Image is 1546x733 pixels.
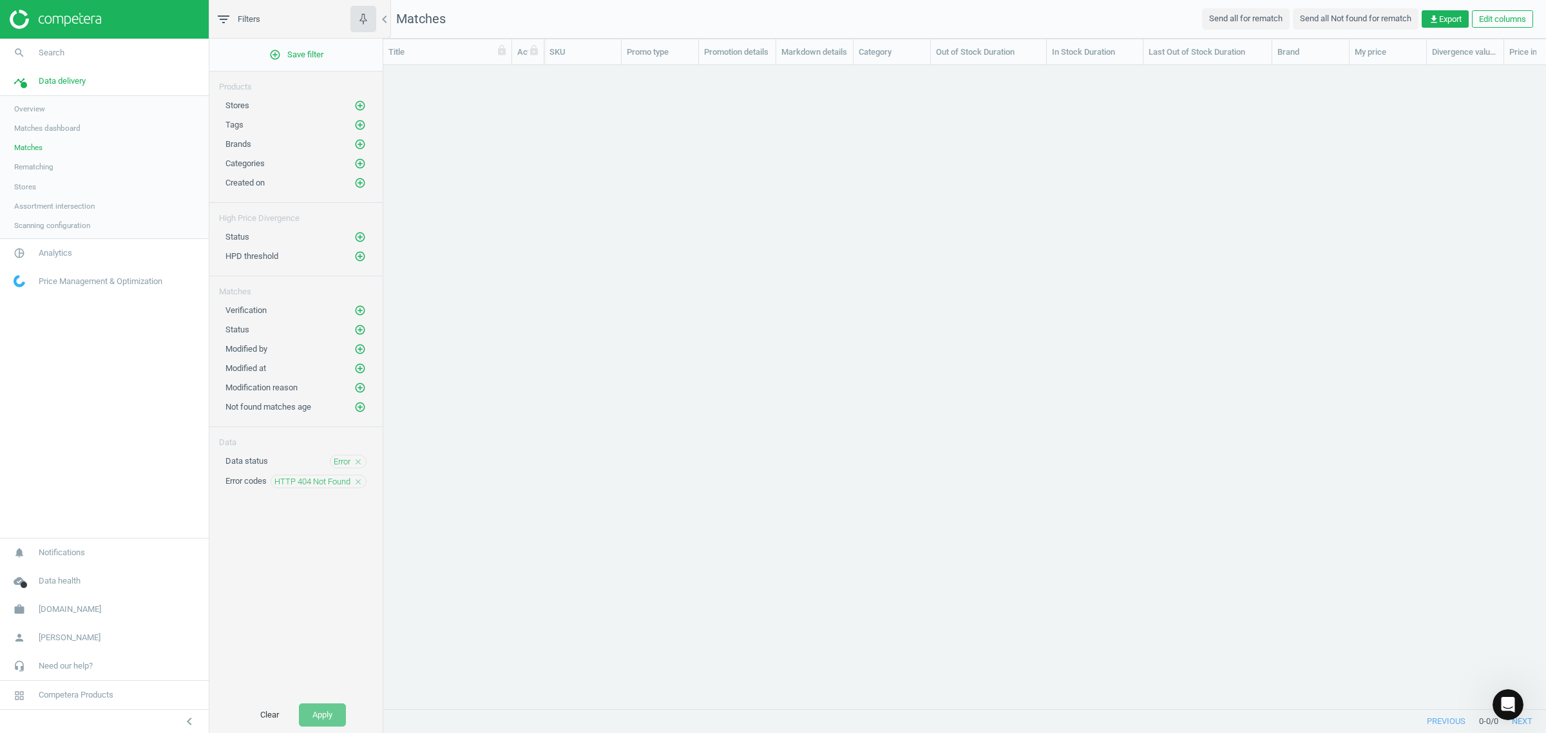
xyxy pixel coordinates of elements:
[57,316,237,404] div: Ми плануєму у Чт-Пт надати вам новий скоуп продуктів та посилань для скрепінгу. Розраховуємо у [D...
[354,177,366,189] i: add_circle_outline
[39,75,86,87] span: Data delivery
[1432,46,1498,58] div: Divergence value, %
[225,325,249,334] span: Status
[354,231,366,243] i: add_circle_outline
[10,10,101,29] img: ajHJNr6hYgQAAAAASUVORK5CYII=
[1277,46,1344,58] div: Brand
[39,660,93,672] span: Need our help?
[225,363,266,373] span: Modified at
[216,12,231,27] i: filter_list
[354,477,363,486] i: close
[7,597,32,622] i: work
[627,46,693,58] div: Promo type
[396,11,446,26] span: Matches
[39,247,72,259] span: Analytics
[354,381,367,394] button: add_circle_outline
[14,220,90,231] span: Scanning configuration
[1293,8,1418,29] button: Send all Not found for rematch
[354,119,367,131] button: add_circle_outline
[859,46,925,58] div: Category
[39,632,100,643] span: [PERSON_NAME]
[1493,689,1523,720] iframe: Intercom live chat
[39,689,113,701] span: Competera Products
[21,287,81,295] div: Mariia • 1h ago
[225,251,278,261] span: HPD threshold
[354,362,367,375] button: add_circle_outline
[209,276,383,298] div: Matches
[1429,14,1462,25] span: Export
[61,422,72,432] button: Gif picker
[202,5,226,30] button: Home
[354,304,367,317] button: add_circle_outline
[21,227,201,277] div: Зверніть увагу, що наразі в регіонах які моніторяться, не виявлено помилок 404. Дайте, будь ласка...
[225,402,311,412] span: Not found matches age
[39,47,64,59] span: Search
[14,123,81,133] span: Matches dashboard
[354,305,366,316] i: add_circle_outline
[39,547,85,558] span: Notifications
[20,422,30,432] button: Upload attachment
[354,401,367,414] button: add_circle_outline
[39,604,101,615] span: [DOMAIN_NAME]
[14,201,95,211] span: Assortment intersection
[209,427,383,448] div: Data
[14,104,45,114] span: Overview
[781,46,848,58] div: Markdown details
[7,654,32,678] i: headset_mic
[7,625,32,650] i: person
[65,36,124,46] b: Error codes
[226,5,249,28] div: Close
[209,203,383,224] div: High Price Divergence
[173,713,205,730] button: chevron_left
[269,49,323,61] span: Save filter
[37,7,57,28] img: Profile image for Mariia
[354,457,363,466] i: close
[354,363,366,374] i: add_circle_outline
[1498,710,1546,733] button: next
[225,476,267,486] span: Error codes
[354,343,366,355] i: add_circle_outline
[354,138,367,151] button: add_circle_outline
[14,142,43,153] span: Matches
[377,12,392,27] i: chevron_left
[7,41,32,65] i: search
[1202,8,1290,29] button: Send all for rematch
[936,46,1041,58] div: Out of Stock Duration
[225,383,298,392] span: Modification reason
[388,46,506,58] div: Title
[62,16,155,29] p: Active in the last 15m
[354,138,366,150] i: add_circle_outline
[14,182,36,192] span: Stores
[8,5,33,30] button: go back
[225,456,268,466] span: Data status
[10,308,247,459] div: Александр says…
[221,417,242,437] button: Send a message…
[7,540,32,565] i: notifications
[354,158,366,169] i: add_circle_outline
[41,422,51,432] button: Emoji picker
[182,714,197,729] i: chevron_left
[1429,14,1439,24] i: get_app
[46,308,247,443] div: Ми плануєму у Чт-Пт надати вам новий скоуп продуктів та посилань для скрепінгу. Розраховуємо у [D...
[1422,10,1469,28] button: get_appExport
[225,232,249,242] span: Status
[209,42,383,68] button: add_circle_outlineSave filter
[299,703,346,727] button: Apply
[82,422,92,432] button: Start recording
[225,178,265,187] span: Created on
[354,343,367,356] button: add_circle_outline
[1413,710,1479,733] button: previous
[225,305,267,315] span: Verification
[1052,46,1138,58] div: In Stock Duration
[354,100,366,111] i: add_circle_outline
[225,120,243,129] span: Tags
[1479,716,1491,727] span: 0 - 0
[225,139,251,149] span: Brands
[354,251,366,262] i: add_circle_outline
[1149,46,1266,58] div: Last Out of Stock Duration
[7,241,32,265] i: pie_chart_outlined
[247,703,292,727] button: Clear
[383,65,1546,696] div: grid
[1491,716,1498,727] span: / 0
